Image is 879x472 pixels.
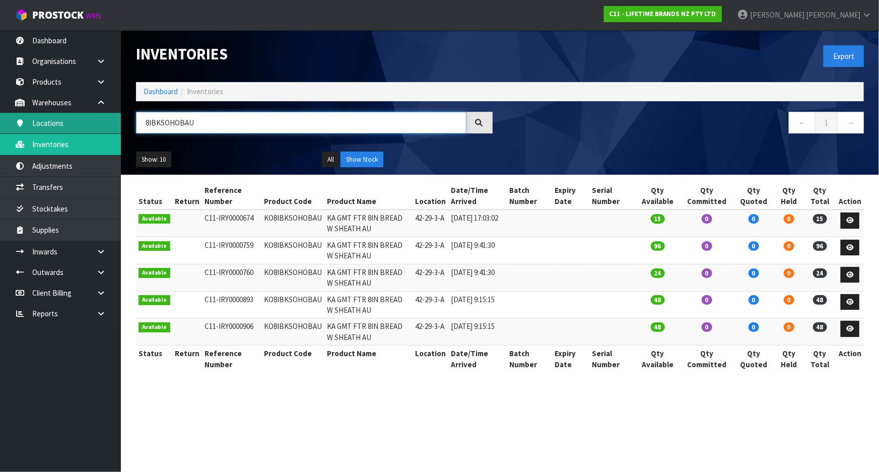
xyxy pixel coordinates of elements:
[589,182,635,210] th: Serial Number
[806,10,860,20] span: [PERSON_NAME]
[202,237,262,264] td: C11-IRY0000759
[553,182,590,210] th: Expiry Date
[413,291,448,318] td: 42-29-3-A
[507,182,552,210] th: Batch Number
[262,291,325,318] td: KO8IBKSOHOBAU
[702,322,712,332] span: 0
[749,268,759,278] span: 0
[136,346,173,372] th: Status
[702,214,712,224] span: 0
[86,11,101,21] small: WMS
[136,45,493,62] h1: Inventories
[448,210,507,237] td: [DATE] 17:03:02
[202,346,262,372] th: Reference Number
[635,182,681,210] th: Qty Available
[733,182,774,210] th: Qty Quoted
[733,346,774,372] th: Qty Quoted
[448,264,507,291] td: [DATE] 9:41:30
[749,322,759,332] span: 0
[202,182,262,210] th: Reference Number
[651,295,665,305] span: 48
[681,346,733,372] th: Qty Committed
[139,295,170,305] span: Available
[413,264,448,291] td: 42-29-3-A
[784,214,794,224] span: 0
[635,346,681,372] th: Qty Available
[325,182,413,210] th: Product Name
[589,346,635,372] th: Serial Number
[173,182,202,210] th: Return
[824,45,864,67] button: Export
[813,241,827,251] span: 96
[815,112,838,133] a: 1
[413,346,448,372] th: Location
[136,112,466,133] input: Search inventories
[136,152,171,168] button: Show: 10
[507,346,552,372] th: Batch Number
[187,87,223,96] span: Inventories
[262,237,325,264] td: KO8IBKSOHOBAU
[813,322,827,332] span: 48
[448,346,507,372] th: Date/Time Arrived
[749,295,759,305] span: 0
[651,214,665,224] span: 15
[749,241,759,251] span: 0
[325,346,413,372] th: Product Name
[604,6,722,22] a: C11 - LIFETIME BRANDS NZ PTY LTD
[325,210,413,237] td: KA GMT FTR 8IN BREAD W SHEATH AU
[774,346,804,372] th: Qty Held
[813,268,827,278] span: 24
[651,268,665,278] span: 24
[784,268,794,278] span: 0
[325,318,413,346] td: KA GMT FTR 8IN BREAD W SHEATH AU
[325,291,413,318] td: KA GMT FTR 8IN BREAD W SHEATH AU
[784,322,794,332] span: 0
[448,182,507,210] th: Date/Time Arrived
[262,318,325,346] td: KO8IBKSOHOBAU
[202,291,262,318] td: C11-IRY0000893
[553,346,590,372] th: Expiry Date
[262,264,325,291] td: KO8IBKSOHOBAU
[448,291,507,318] td: [DATE] 9:15:15
[651,241,665,251] span: 96
[651,322,665,332] span: 48
[202,318,262,346] td: C11-IRY0000906
[139,322,170,332] span: Available
[413,318,448,346] td: 42-29-3-A
[325,237,413,264] td: KA GMT FTR 8IN BREAD W SHEATH AU
[448,318,507,346] td: [DATE] 9:15:15
[804,346,836,372] th: Qty Total
[804,182,836,210] th: Qty Total
[413,210,448,237] td: 42-29-3-A
[813,214,827,224] span: 15
[681,182,733,210] th: Qty Committed
[610,10,716,18] strong: C11 - LIFETIME BRANDS NZ PTY LTD
[262,182,325,210] th: Product Code
[139,241,170,251] span: Available
[836,346,864,372] th: Action
[836,182,864,210] th: Action
[341,152,383,168] button: Show Stock
[837,112,864,133] a: →
[202,210,262,237] td: C11-IRY0000674
[448,237,507,264] td: [DATE] 9:41:30
[702,295,712,305] span: 0
[262,346,325,372] th: Product Code
[784,295,794,305] span: 0
[139,214,170,224] span: Available
[508,112,864,137] nav: Page navigation
[262,210,325,237] td: KO8IBKSOHOBAU
[139,268,170,278] span: Available
[774,182,804,210] th: Qty Held
[784,241,794,251] span: 0
[15,9,28,21] img: cube-alt.png
[702,268,712,278] span: 0
[173,346,202,372] th: Return
[202,264,262,291] td: C11-IRY0000760
[32,9,84,22] span: ProStock
[813,295,827,305] span: 48
[144,87,178,96] a: Dashboard
[750,10,804,20] span: [PERSON_NAME]
[136,182,173,210] th: Status
[325,264,413,291] td: KA GMT FTR 8IN BREAD W SHEATH AU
